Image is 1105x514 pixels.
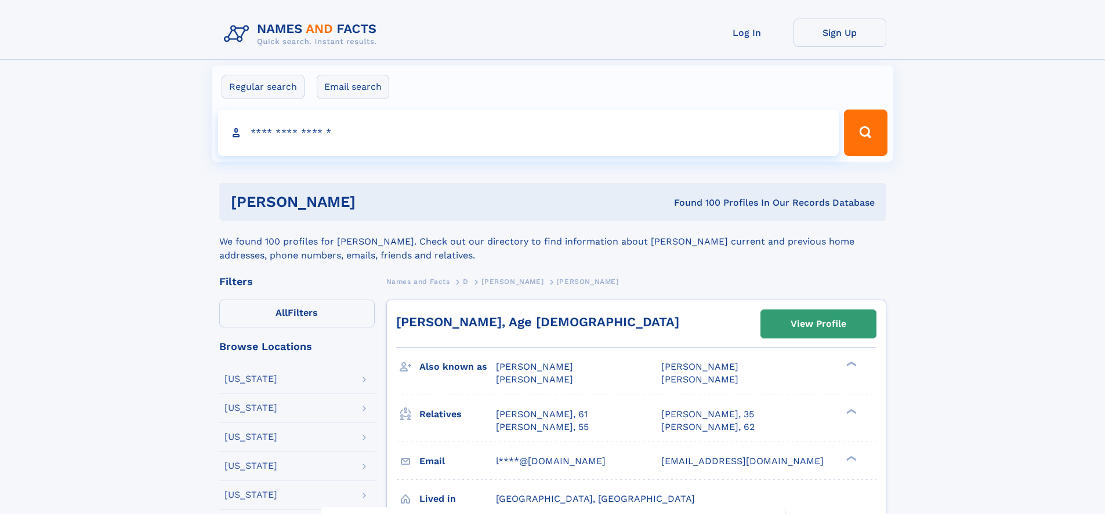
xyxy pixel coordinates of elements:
span: [PERSON_NAME] [496,374,573,385]
span: [PERSON_NAME] [661,374,738,385]
span: [PERSON_NAME] [661,361,738,372]
a: [PERSON_NAME], 35 [661,408,754,421]
h3: Lived in [419,489,496,509]
a: Sign Up [794,19,886,47]
div: We found 100 profiles for [PERSON_NAME]. Check out our directory to find information about [PERSO... [219,221,886,263]
div: [US_STATE] [224,374,277,384]
label: Regular search [222,75,305,99]
label: Filters [219,300,375,327]
div: [US_STATE] [224,461,277,471]
div: ❯ [843,407,857,415]
span: All [276,307,288,318]
span: [PERSON_NAME] [481,278,544,286]
div: ❯ [843,454,857,462]
span: [GEOGRAPHIC_DATA], [GEOGRAPHIC_DATA] [496,493,695,504]
div: [US_STATE] [224,432,277,442]
a: D [463,274,469,289]
a: [PERSON_NAME], Age [DEMOGRAPHIC_DATA] [396,315,679,329]
div: [US_STATE] [224,490,277,500]
img: Logo Names and Facts [219,19,386,50]
div: ❯ [843,360,857,368]
div: [US_STATE] [224,403,277,413]
h1: [PERSON_NAME] [231,195,515,209]
input: search input [218,110,839,156]
span: D [463,278,469,286]
a: View Profile [761,310,876,338]
a: [PERSON_NAME] [481,274,544,289]
div: View Profile [791,311,846,337]
div: Found 100 Profiles In Our Records Database [515,196,875,209]
h3: Relatives [419,404,496,424]
a: [PERSON_NAME], 61 [496,408,588,421]
button: Search Button [844,110,887,156]
a: [PERSON_NAME], 62 [661,421,755,433]
a: [PERSON_NAME], 55 [496,421,589,433]
div: Filters [219,276,375,287]
h3: Also known as [419,357,496,377]
div: Browse Locations [219,341,375,352]
span: [PERSON_NAME] [557,278,619,286]
a: Names and Facts [386,274,450,289]
span: [PERSON_NAME] [496,361,573,372]
a: Log In [701,19,794,47]
span: [EMAIL_ADDRESS][DOMAIN_NAME] [661,455,824,466]
label: Email search [317,75,389,99]
h3: Email [419,451,496,471]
